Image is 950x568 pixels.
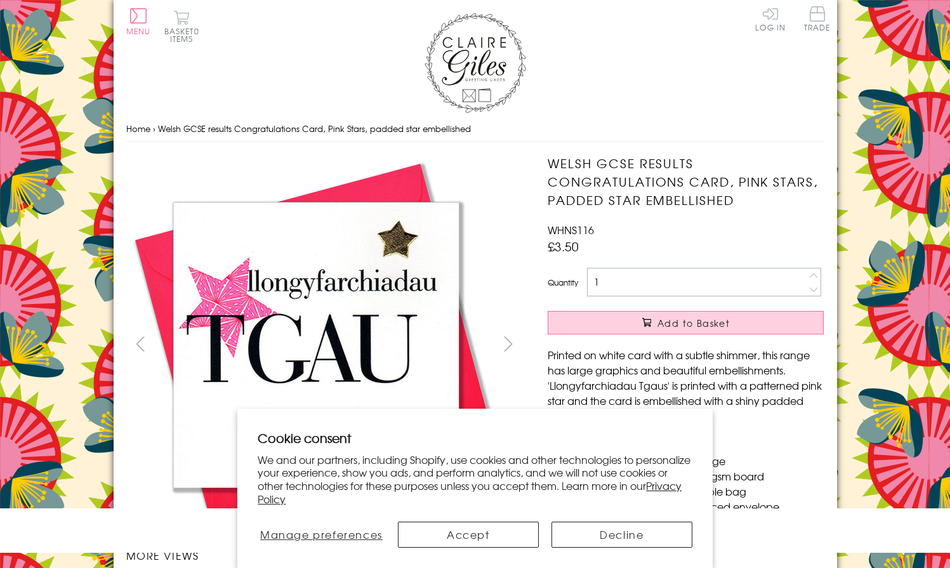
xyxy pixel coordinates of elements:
p: Printed on white card with a subtle shimmer, this range has large graphics and beautiful embellis... [548,347,824,423]
img: Welsh GCSE results Congratulations Card, Pink Stars, padded star embellished [126,154,507,535]
p: We and our partners, including Shopify, use cookies and other technologies to personalize your ex... [258,453,692,506]
span: › [153,122,155,135]
button: Decline [551,522,692,548]
button: next [494,329,522,358]
h1: Welsh GCSE results Congratulations Card, Pink Stars, padded star embellished [548,154,824,209]
button: Add to Basket [548,311,824,334]
span: WHNS116 [548,222,594,237]
span: Menu [126,25,151,37]
h2: Cookie consent [258,429,692,447]
span: Welsh GCSE results Congratulations Card, Pink Stars, padded star embellished [158,122,471,135]
button: prev [126,329,155,358]
span: £3.50 [548,237,579,255]
a: Log In [755,6,786,31]
span: Trade [804,6,831,31]
span: Add to Basket [657,317,730,329]
a: Home [126,122,150,135]
img: Claire Giles Greetings Cards [425,13,526,113]
label: Quantity [548,277,578,288]
button: Menu [126,8,151,35]
a: Trade [804,6,831,34]
h3: More views [126,548,523,563]
a: Privacy Policy [258,478,682,506]
span: 0 items [170,25,199,44]
span: Manage preferences [260,527,383,542]
nav: breadcrumbs [126,116,824,142]
button: Manage preferences [258,522,385,548]
button: Accept [398,522,539,548]
button: Basket0 items [164,10,199,43]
